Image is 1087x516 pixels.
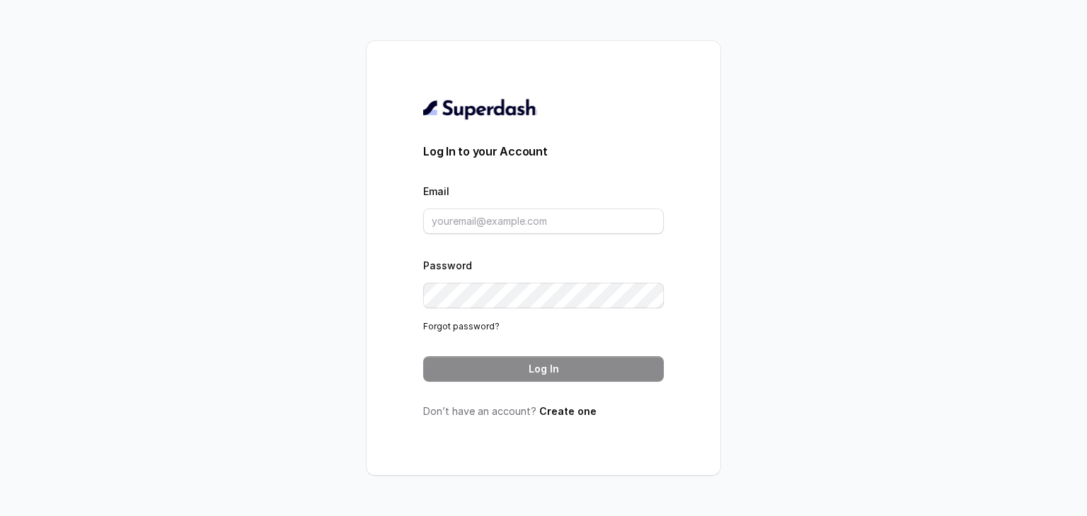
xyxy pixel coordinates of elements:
[423,209,664,234] input: youremail@example.com
[423,321,500,332] a: Forgot password?
[423,98,537,120] img: light.svg
[423,356,664,382] button: Log In
[539,405,597,417] a: Create one
[423,185,449,197] label: Email
[423,404,664,418] p: Don’t have an account?
[423,259,472,271] label: Password
[423,143,664,160] h3: Log In to your Account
